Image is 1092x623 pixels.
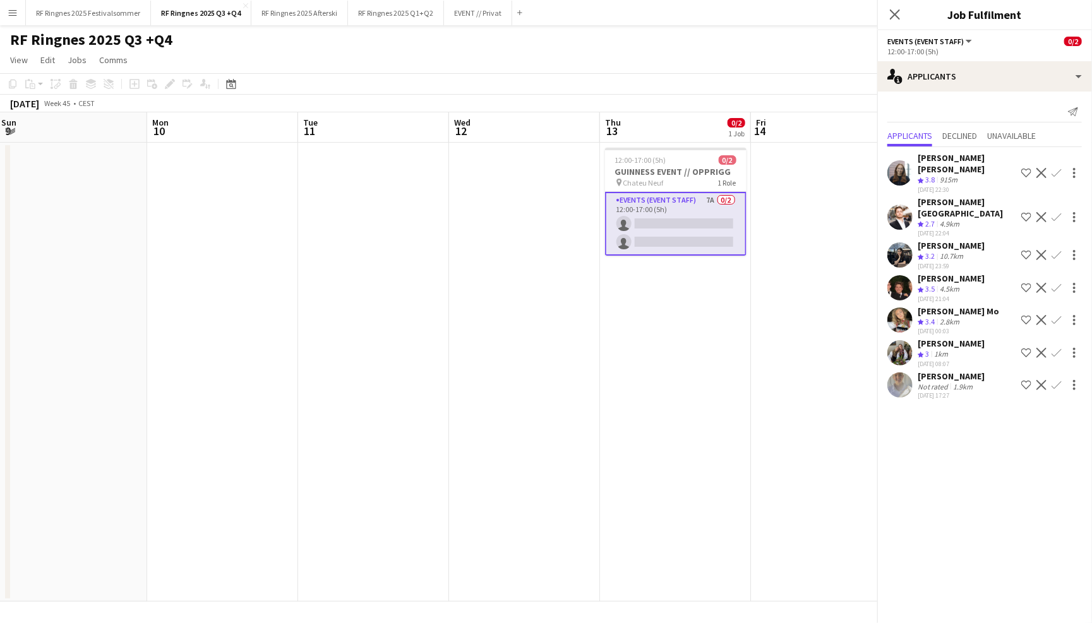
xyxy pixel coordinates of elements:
span: 3.4 [925,317,935,326]
div: 1 Job [728,129,745,138]
span: 3.5 [925,284,935,294]
div: Applicants [877,61,1092,92]
span: 11 [301,124,318,138]
span: Chateu Neuf [623,178,664,187]
app-card-role: Events (Event Staff)7A0/212:00-17:00 (5h) [605,192,747,256]
div: [PERSON_NAME][GEOGRAPHIC_DATA] [918,196,1016,219]
span: Declined [942,131,977,140]
div: [DATE] 22:30 [918,186,1016,194]
button: RF Ringnes 2025 Q1+Q2 [348,1,444,25]
button: RF Ringnes 2025 Q3 +Q4 [151,1,251,25]
span: 0/2 [719,155,736,165]
div: 10.7km [937,251,966,262]
div: 1km [932,349,951,360]
span: Events (Event Staff) [887,37,964,46]
span: Sun [1,117,16,128]
span: Edit [40,54,55,66]
span: Thu [605,117,621,128]
h3: GUINNESS EVENT // OPPRIGG [605,166,747,177]
span: 12 [452,124,471,138]
button: RF Ringnes 2025 Afterski [251,1,348,25]
div: CEST [78,98,95,108]
div: [DATE] 08:07 [918,360,985,368]
span: 12:00-17:00 (5h) [615,155,666,165]
div: [PERSON_NAME] [PERSON_NAME] [918,152,1016,175]
span: Comms [99,54,128,66]
h3: Job Fulfilment [877,6,1092,23]
div: [PERSON_NAME] Mo [918,306,999,317]
div: [DATE] 21:04 [918,295,985,303]
span: Jobs [68,54,87,66]
app-job-card: 12:00-17:00 (5h)0/2GUINNESS EVENT // OPPRIGG Chateu Neuf1 RoleEvents (Event Staff)7A0/212:00-17:0... [605,148,747,256]
div: Not rated [918,382,951,391]
span: Fri [756,117,766,128]
button: Events (Event Staff) [887,37,974,46]
div: [DATE] 23:59 [918,262,985,270]
div: [DATE] 17:27 [918,391,985,400]
a: Comms [94,52,133,68]
button: RF Ringnes 2025 Festivalsommer [26,1,151,25]
span: 10 [150,124,169,138]
div: 12:00-17:00 (5h) [887,47,1082,56]
button: EVENT // Privat [444,1,512,25]
span: 3.2 [925,251,935,261]
div: 4.5km [937,284,962,295]
div: 2.8km [937,317,962,328]
span: Tue [303,117,318,128]
span: Mon [152,117,169,128]
a: Jobs [63,52,92,68]
div: [PERSON_NAME] [918,371,985,382]
span: 14 [754,124,766,138]
span: Applicants [887,131,932,140]
div: [PERSON_NAME] [918,273,985,284]
div: 1.9km [951,382,975,391]
a: Edit [35,52,60,68]
div: [DATE] [10,97,39,110]
span: View [10,54,28,66]
a: View [5,52,33,68]
span: Wed [454,117,471,128]
span: 3 [925,349,929,359]
div: 915m [937,175,960,186]
span: 0/2 [728,118,745,128]
div: [DATE] 22:04 [918,229,1016,237]
span: Unavailable [987,131,1036,140]
div: [DATE] 00:03 [918,327,999,335]
span: 0/2 [1064,37,1082,46]
span: 1 Role [718,178,736,187]
span: 2.7 [925,219,935,228]
div: 4.9km [937,219,962,230]
div: [PERSON_NAME] [918,240,985,251]
span: 13 [603,124,621,138]
h1: RF Ringnes 2025 Q3 +Q4 [10,30,172,49]
div: [PERSON_NAME] [918,338,985,349]
span: Week 45 [42,98,73,108]
span: 3.8 [925,175,935,184]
